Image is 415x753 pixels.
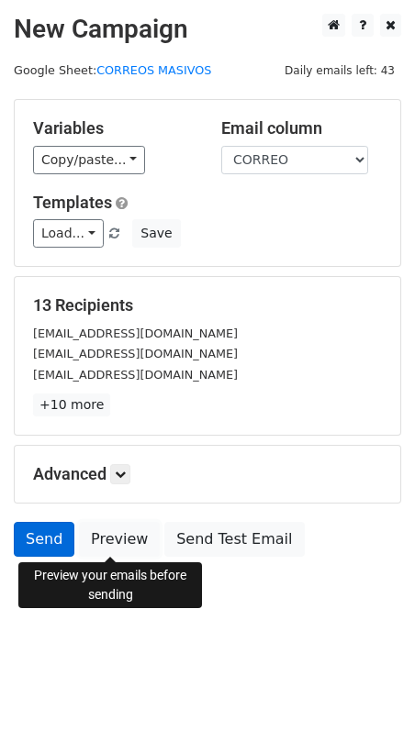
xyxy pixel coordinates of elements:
[33,146,145,174] a: Copy/paste...
[14,63,211,77] small: Google Sheet:
[164,522,304,557] a: Send Test Email
[96,63,211,77] a: CORREOS MASIVOS
[79,522,160,557] a: Preview
[33,347,238,360] small: [EMAIL_ADDRESS][DOMAIN_NAME]
[33,327,238,340] small: [EMAIL_ADDRESS][DOMAIN_NAME]
[323,665,415,753] div: Widget de chat
[18,562,202,608] div: Preview your emails before sending
[221,118,382,138] h5: Email column
[33,193,112,212] a: Templates
[132,219,180,248] button: Save
[278,63,401,77] a: Daily emails left: 43
[33,295,382,316] h5: 13 Recipients
[33,219,104,248] a: Load...
[33,368,238,382] small: [EMAIL_ADDRESS][DOMAIN_NAME]
[323,665,415,753] iframe: Chat Widget
[33,464,382,484] h5: Advanced
[278,61,401,81] span: Daily emails left: 43
[14,522,74,557] a: Send
[33,118,194,138] h5: Variables
[33,393,110,416] a: +10 more
[14,14,401,45] h2: New Campaign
